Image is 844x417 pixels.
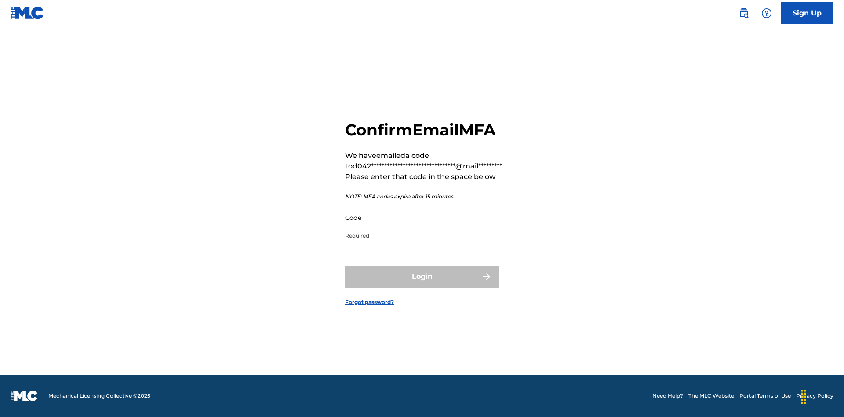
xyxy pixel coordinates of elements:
[345,298,394,306] a: Forgot password?
[761,8,772,18] img: help
[688,392,734,400] a: The MLC Website
[781,2,833,24] a: Sign Up
[48,392,150,400] span: Mechanical Licensing Collective © 2025
[796,392,833,400] a: Privacy Policy
[735,4,753,22] a: Public Search
[345,172,502,182] p: Please enter that code in the space below
[797,384,811,410] div: Drag
[800,375,844,417] iframe: Chat Widget
[345,193,502,201] p: NOTE: MFA codes expire after 15 minutes
[345,120,502,140] h2: Confirm Email MFA
[739,392,791,400] a: Portal Terms of Use
[345,232,494,240] p: Required
[758,4,775,22] div: Help
[738,8,749,18] img: search
[11,7,44,19] img: MLC Logo
[11,391,38,401] img: logo
[652,392,683,400] a: Need Help?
